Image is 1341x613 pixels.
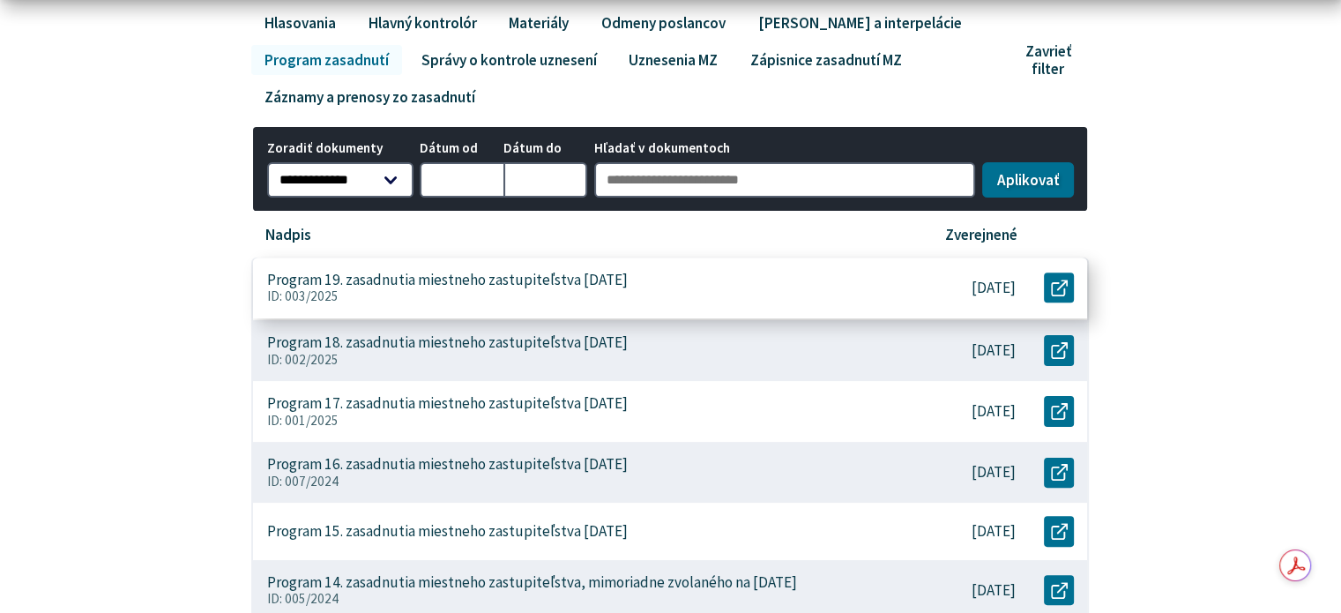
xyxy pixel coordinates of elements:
[267,289,890,305] p: ID: 003/2025
[1024,42,1070,78] span: Zavrieť filter
[588,8,738,38] a: Odmeny poslancov
[616,45,731,75] a: Uznesenia MZ
[267,352,890,368] p: ID: 002/2025
[267,474,890,490] p: ID: 007/2024
[972,341,1016,360] p: [DATE]
[945,226,1017,244] p: Zverejnené
[267,455,628,474] p: Program 16. zasadnutia miestneho zastupiteľstva [DATE]
[594,162,976,198] input: Hľadať v dokumentoch
[420,141,503,156] span: Dátum od
[408,45,609,75] a: Správy o kontrole uznesení
[251,8,348,38] a: Hlasovania
[972,463,1016,482] p: [DATE]
[594,141,976,156] span: Hľadať v dokumentoch
[496,8,582,38] a: Materiály
[972,522,1016,541] p: [DATE]
[503,141,587,156] span: Dátum do
[267,591,890,607] p: ID: 005/2024
[972,402,1016,421] p: [DATE]
[251,82,488,112] a: Záznamy a prenosy zo zasadnutí
[972,279,1016,297] p: [DATE]
[1013,42,1090,78] button: Zavrieť filter
[420,162,503,198] input: Dátum od
[982,162,1074,198] button: Aplikovať
[251,45,401,75] a: Program zasadnutí
[267,162,413,198] select: Zoradiť dokumenty
[267,522,628,541] p: Program 15. zasadnutia miestneho zastupiteľstva [DATE]
[265,226,311,244] p: Nadpis
[267,333,628,352] p: Program 18. zasadnutia miestneho zastupiteľstva [DATE]
[267,271,628,289] p: Program 19. zasadnutia miestneho zastupiteľstva [DATE]
[267,573,797,592] p: Program 14. zasadnutia miestneho zastupiteľstva, mimoriadne zvolaného na [DATE]
[267,413,890,429] p: ID: 001/2025
[503,162,587,198] input: Dátum do
[972,581,1016,600] p: [DATE]
[267,394,628,413] p: Program 17. zasadnutia miestneho zastupiteľstva [DATE]
[745,8,974,38] a: [PERSON_NAME] a interpelácie
[267,141,413,156] span: Zoradiť dokumenty
[355,8,489,38] a: Hlavný kontrolór
[737,45,914,75] a: Zápisnice zasadnutí MZ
